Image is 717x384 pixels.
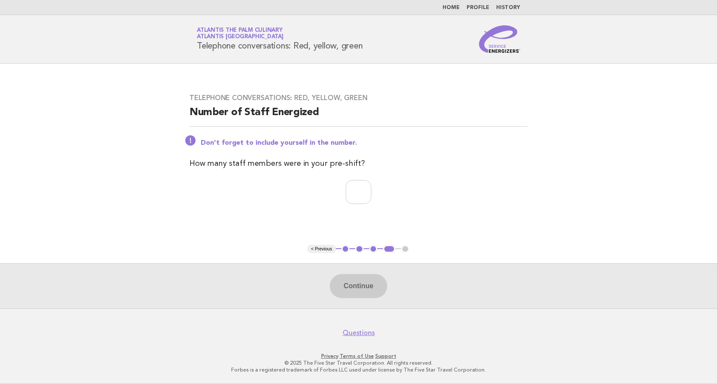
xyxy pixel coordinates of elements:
a: Terms of Use [340,353,374,359]
a: Home [443,5,460,10]
p: Forbes is a registered trademark of Forbes LLC used under license by The Five Star Travel Corpora... [96,366,621,373]
p: How many staff members were in your pre-shift? [190,158,527,170]
button: 1 [341,245,350,253]
a: Atlantis The Palm CulinaryAtlantis [GEOGRAPHIC_DATA] [197,27,283,40]
button: 3 [369,245,378,253]
p: Don't forget to include yourself in the number. [201,139,527,147]
span: Atlantis [GEOGRAPHIC_DATA] [197,34,283,40]
p: © 2025 The Five Star Travel Corporation. All rights reserved. [96,360,621,366]
button: 2 [355,245,364,253]
a: Privacy [321,353,338,359]
img: Service Energizers [479,25,520,53]
a: Questions [343,329,375,337]
a: Profile [467,5,489,10]
a: History [496,5,520,10]
button: < Previous [307,245,335,253]
p: · · [96,353,621,360]
button: 4 [383,245,395,253]
h3: Telephone conversations: Red, yellow, green [190,94,527,102]
a: Support [375,353,396,359]
h2: Number of Staff Energized [190,106,527,127]
h1: Telephone conversations: Red, yellow, green [197,28,362,50]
